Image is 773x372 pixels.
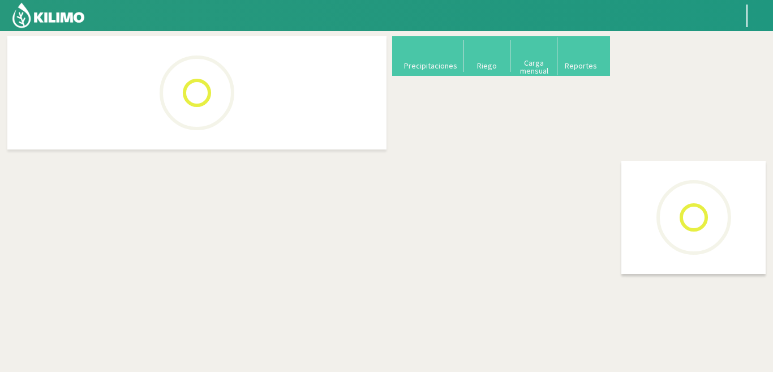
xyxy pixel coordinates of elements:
[398,40,463,70] button: Precipitaciones
[467,62,507,70] div: Riego
[557,40,604,70] button: Reportes
[510,37,557,75] button: Carga mensual
[561,62,601,70] div: Reportes
[637,161,750,274] img: Loading...
[401,62,460,70] div: Precipitaciones
[463,40,510,70] button: Riego
[140,36,254,149] img: Loading...
[11,2,85,29] img: Kilimo
[514,59,554,75] div: Carga mensual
